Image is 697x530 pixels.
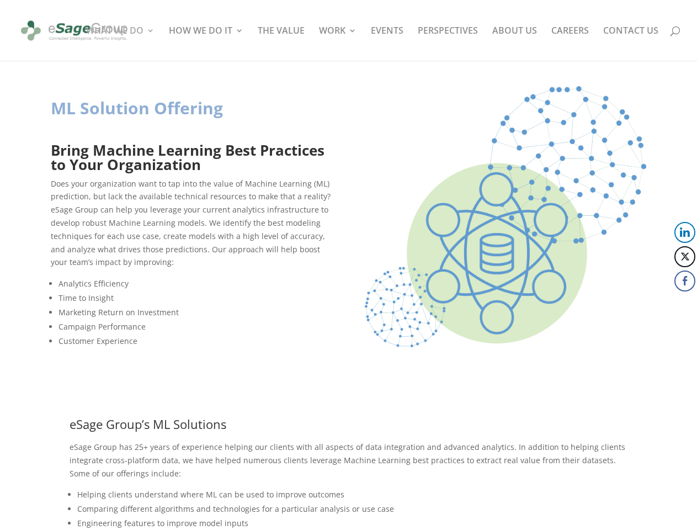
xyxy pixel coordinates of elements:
[51,97,223,119] strong: ML Solution Offering
[51,140,324,174] strong: Bring Machine Learning Best Practices to Your Organization
[77,487,627,502] li: Helping clients understand where ML can be used to improve outcomes
[371,26,403,61] a: EVENTS
[51,177,332,277] p: Does your organization want to tap into the value of Machine Learning (ML) prediction, but lack t...
[319,26,357,61] a: WORK
[492,26,537,61] a: ABOUT US
[551,26,589,61] a: CAREERS
[58,277,332,291] li: Analytics Efficiency
[77,502,627,516] li: Comparing different algorithms and technologies for a particular analysis or use case
[674,246,695,267] button: Twitter Share
[58,334,332,348] li: Customer Experience
[418,26,478,61] a: PERSPECTIVES
[58,320,332,334] li: Campaign Performance
[674,222,695,243] button: LinkedIn Share
[674,271,695,291] button: Facebook Share
[169,26,243,61] a: HOW WE DO IT
[58,305,332,320] li: Marketing Return on Investment
[19,15,130,46] img: eSage Group
[86,26,155,61] a: WHAT WE DO
[603,26,658,61] a: CONTACT US
[58,291,332,305] li: Time to Insight
[258,26,305,61] a: THE VALUE
[70,416,226,432] span: eSage Group’s ML Solutions
[70,441,627,487] p: eSage Group has 25+ years of experience helping our clients with all aspects of data integration ...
